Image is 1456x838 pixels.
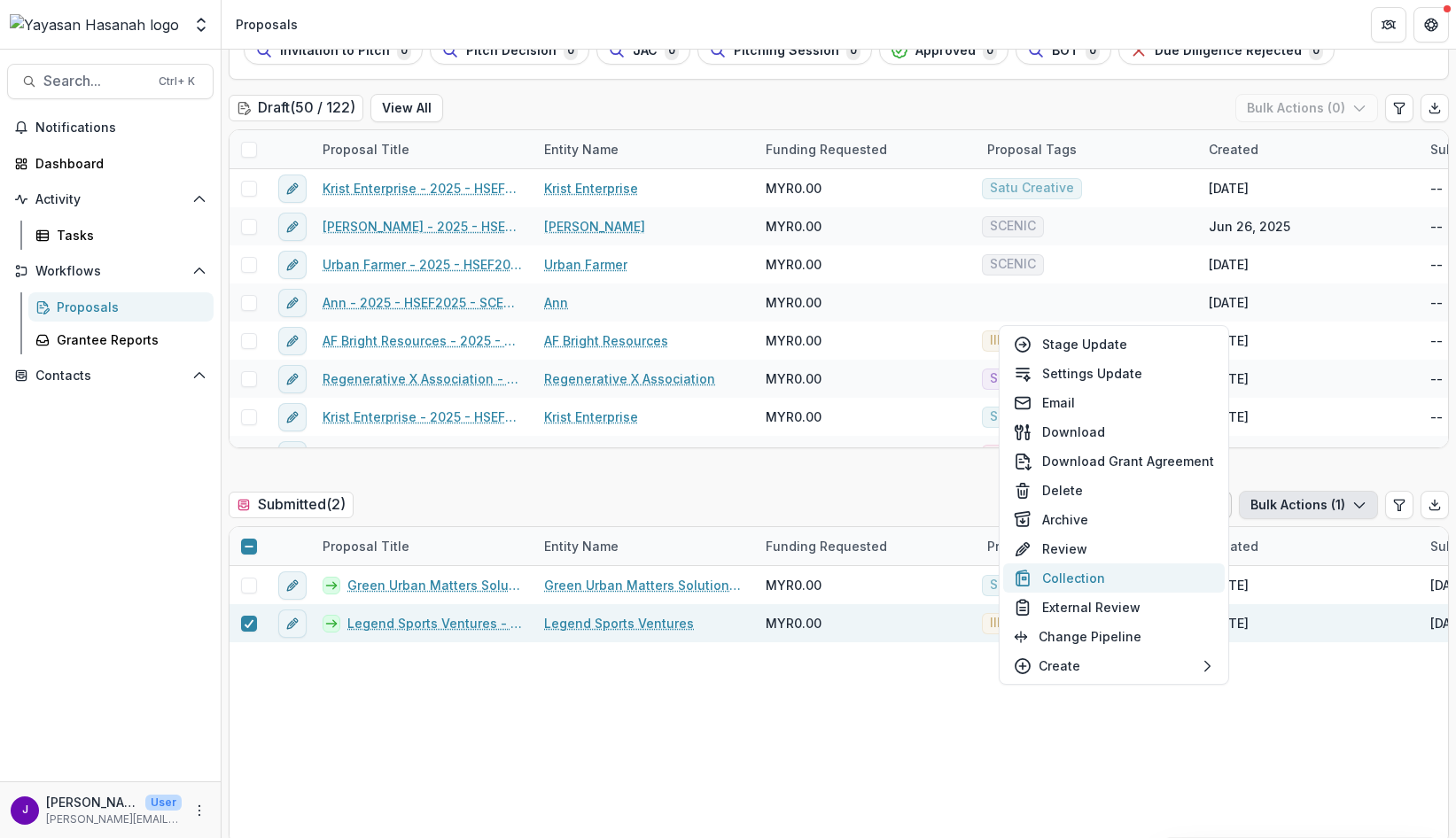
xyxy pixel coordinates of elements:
[312,130,533,168] div: Proposal Title
[189,7,214,43] button: Open entity switcher
[533,130,755,168] div: Entity Name
[1385,491,1413,519] button: Edit table settings
[1198,130,1420,168] div: Created
[544,576,744,594] a: Green Urban Matters Solutions Sdn Bhd
[28,325,214,354] a: Grantee Reports
[22,804,28,816] div: Jeffrey
[278,365,307,393] button: edit
[323,217,523,236] a: [PERSON_NAME] - 2025 - HSEF2025 - SCENIC
[766,293,821,312] span: MYR0.00
[278,441,307,469] button: edit
[846,41,860,60] span: 0
[46,811,182,827] p: [PERSON_NAME][EMAIL_ADDRESS][DOMAIN_NAME]
[755,140,898,159] div: Funding Requested
[766,407,821,426] span: MYR0.00
[755,527,977,565] div: Funding Requested
[1430,331,1443,350] div: --
[665,41,679,60] span: 0
[323,407,523,426] a: Krist Enterprise - 2025 - HSEF2025 - Satu Creative
[57,298,199,316] div: Proposals
[1155,43,1302,58] span: Due Diligence Rejected
[766,576,821,594] span: MYR0.00
[1430,369,1443,388] div: --
[1430,293,1443,312] div: --
[155,72,199,91] div: Ctrl + K
[533,527,755,565] div: Entity Name
[466,43,557,58] span: Pitch Decision
[1430,446,1443,464] div: --
[7,149,214,178] a: Dashboard
[544,407,638,426] a: Krist Enterprise
[1239,491,1378,519] button: Bulk Actions (1)
[43,73,148,89] span: Search...
[544,255,627,274] a: Urban Farmer
[1413,7,1449,43] button: Get Help
[766,614,821,632] span: MYR0.00
[35,264,185,279] span: Workflows
[323,331,523,350] a: AF Bright Resources - 2025 - HSEF2025 - Iskandar Investment Berhad
[1430,407,1443,426] div: --
[28,221,214,250] a: Tasks
[977,130,1198,168] div: Proposal Tags
[312,527,533,565] div: Proposal Title
[1371,7,1406,43] button: Partners
[533,140,629,159] div: Entity Name
[564,41,578,60] span: 0
[397,41,411,60] span: 0
[1198,527,1420,565] div: Created
[7,64,214,99] button: Search...
[7,257,214,285] button: Open Workflows
[278,571,307,600] button: edit
[1421,94,1449,122] button: Export table data
[347,614,523,632] a: Legend Sports Ventures - 2025 - HSEF2025 - Iskandar Investment Berhad
[278,175,307,203] button: edit
[244,36,423,65] button: Invitation to Pitch0
[189,800,210,821] button: More
[533,537,629,555] div: Entity Name
[977,527,1198,565] div: Proposal Tags
[1430,217,1443,236] div: --
[766,331,821,350] span: MYR0.00
[1016,36,1111,65] button: BOT0
[1209,293,1249,312] div: [DATE]
[755,130,977,168] div: Funding Requested
[35,154,199,173] div: Dashboard
[1198,140,1269,159] div: Created
[229,492,354,517] h2: Submitted ( 2 )
[1198,537,1269,555] div: Created
[766,255,821,274] span: MYR0.00
[544,369,715,388] a: Regenerative X Association
[879,36,1008,65] button: Approved0
[57,226,199,244] div: Tasks
[430,36,589,65] button: Pitch Decision0
[915,43,976,58] span: Approved
[347,576,523,594] a: Green Urban Matters Solutions Sdn Bhd - 2025 - HSEF2025 - Satu Creative
[57,330,199,349] div: Grantee Reports
[280,43,390,58] span: Invitation to Pitch
[1086,41,1100,60] span: 0
[1309,41,1323,60] span: 0
[312,140,420,159] div: Proposal Title
[1430,255,1443,274] div: --
[370,94,443,122] button: View All
[633,43,658,58] span: JAC
[145,795,182,811] p: User
[7,185,214,213] button: Open Activity
[1421,491,1449,519] button: Export table data
[229,12,305,37] nav: breadcrumb
[544,217,645,236] a: [PERSON_NAME]
[312,537,420,555] div: Proposal Title
[544,179,638,198] a: Krist Enterprise
[1052,43,1078,58] span: BOT
[697,36,872,65] button: Pitching Session0
[323,293,523,312] a: Ann - 2025 - HSEF2025 - SCENIC (1)
[35,369,185,384] span: Contacts
[278,289,307,317] button: edit
[229,95,363,120] h2: Draft ( 50 / 122 )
